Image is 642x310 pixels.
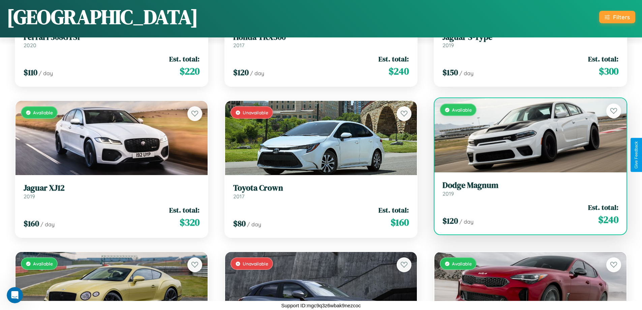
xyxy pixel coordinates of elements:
span: / day [459,218,473,225]
span: $ 120 [233,67,249,78]
span: Unavailable [243,110,268,115]
h1: [GEOGRAPHIC_DATA] [7,3,198,31]
p: Support ID: mgc9q3z6wbak9nezcoc [281,301,361,310]
span: $ 160 [24,218,39,229]
span: $ 300 [599,64,618,78]
span: / day [247,221,261,228]
span: Available [33,110,53,115]
a: Jaguar S-Type2019 [442,32,618,49]
div: Filters [613,13,630,21]
span: 2020 [24,42,36,49]
span: / day [459,70,473,77]
iframe: Intercom live chat [7,287,23,303]
span: $ 80 [233,218,246,229]
a: Dodge Magnum2019 [442,180,618,197]
span: Available [452,261,472,266]
span: Est. total: [588,54,618,64]
span: $ 220 [180,64,200,78]
h3: Toyota Crown [233,183,409,193]
div: Give Feedback [634,141,639,169]
a: Ferrari 308GTSi2020 [24,32,200,49]
button: Filters [599,11,635,23]
span: Est. total: [588,202,618,212]
span: / day [39,70,53,77]
span: $ 240 [389,64,409,78]
span: Unavailable [243,261,268,266]
span: Available [452,107,472,113]
span: 2017 [233,42,244,49]
a: Toyota Crown2017 [233,183,409,200]
span: Est. total: [169,54,200,64]
a: Jaguar XJ122019 [24,183,200,200]
span: Est. total: [378,205,409,215]
span: Est. total: [378,54,409,64]
span: / day [40,221,55,228]
span: $ 150 [442,67,458,78]
span: 2019 [442,42,454,49]
span: / day [250,70,264,77]
span: 2017 [233,193,244,200]
h3: Dodge Magnum [442,180,618,190]
span: $ 160 [391,216,409,229]
span: Est. total: [169,205,200,215]
span: $ 320 [180,216,200,229]
span: $ 110 [24,67,37,78]
span: Available [33,261,53,266]
span: 2019 [24,193,35,200]
span: $ 120 [442,215,458,226]
span: $ 240 [598,213,618,226]
a: Honda TRX3002017 [233,32,409,49]
span: 2019 [442,190,454,197]
h3: Jaguar XJ12 [24,183,200,193]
